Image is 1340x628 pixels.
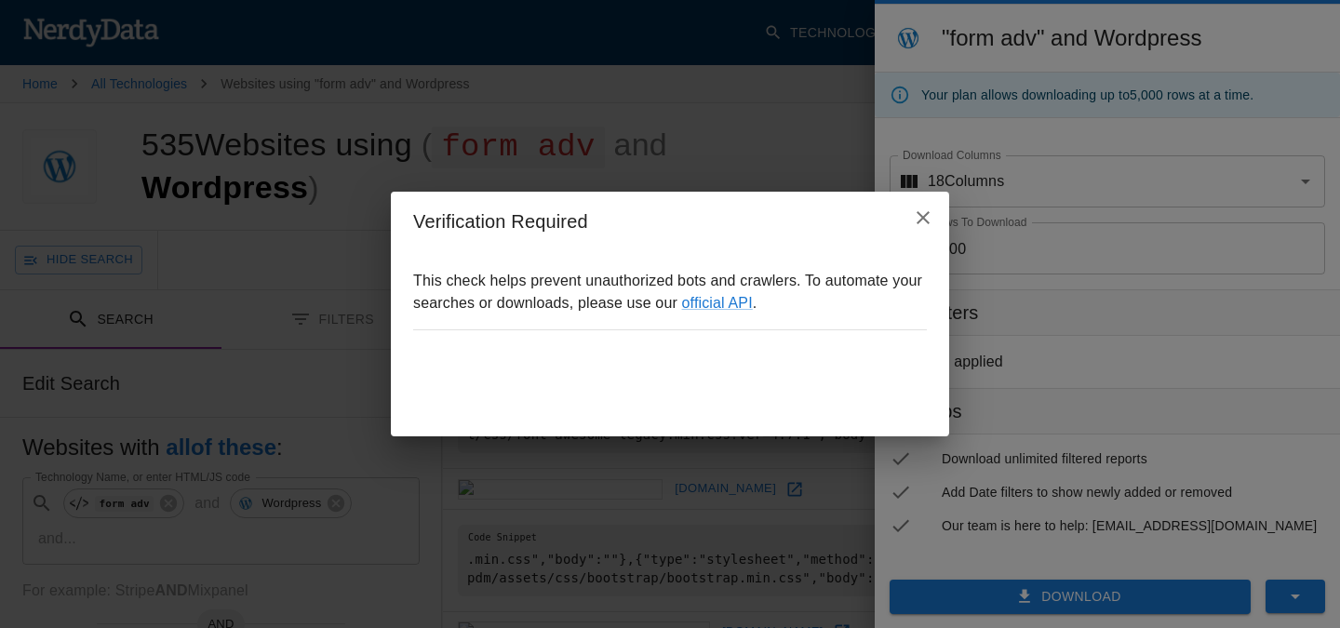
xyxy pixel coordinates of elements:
[904,199,942,236] button: close
[391,192,949,251] h2: Verification Required
[682,295,753,311] a: official API
[413,270,927,314] p: This check helps prevent unauthorized bots and crawlers. To automate your searches or downloads, ...
[413,345,696,418] iframe: reCAPTCHA
[1247,496,1318,567] iframe: Drift Widget Chat Controller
